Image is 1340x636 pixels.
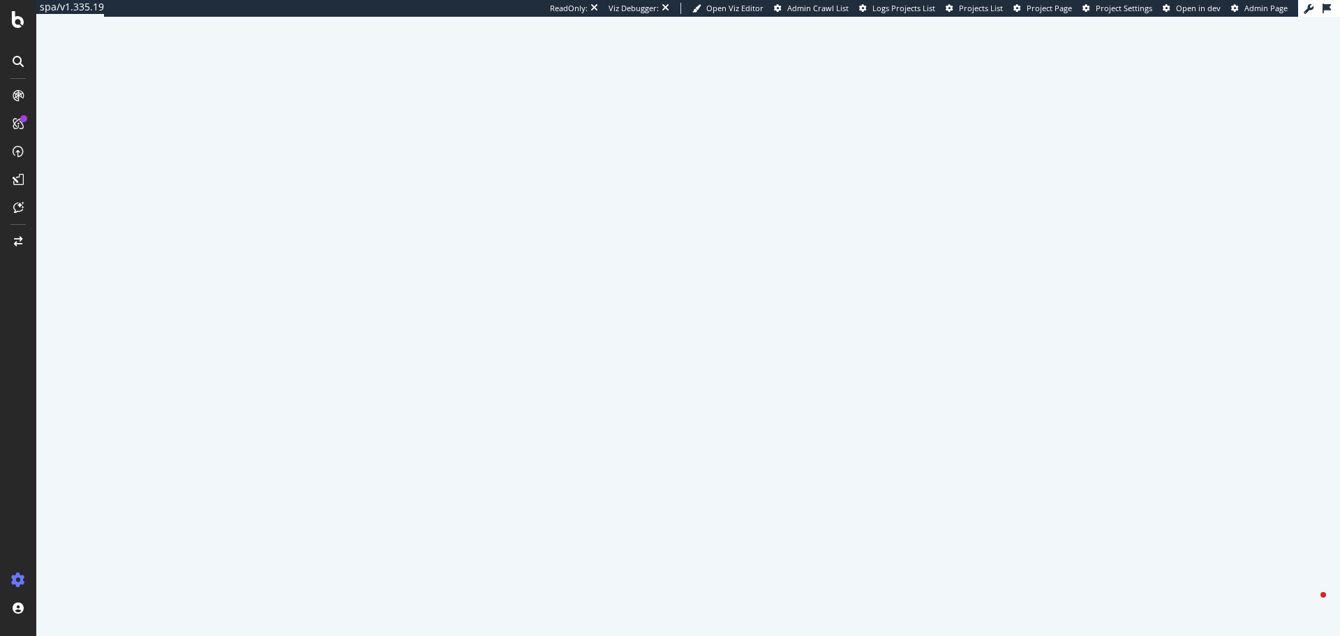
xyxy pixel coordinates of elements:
span: Admin Page [1244,3,1288,13]
a: Open Viz Editor [692,3,764,14]
a: Project Settings [1082,3,1152,14]
a: Admin Page [1231,3,1288,14]
span: Open in dev [1176,3,1221,13]
span: Project Page [1027,3,1072,13]
span: Admin Crawl List [787,3,849,13]
a: Projects List [946,3,1003,14]
a: Project Page [1013,3,1072,14]
div: ReadOnly: [550,3,588,14]
div: Viz Debugger: [609,3,659,14]
a: Open in dev [1163,3,1221,14]
span: Project Settings [1096,3,1152,13]
span: Logs Projects List [872,3,935,13]
a: Logs Projects List [859,3,935,14]
span: Open Viz Editor [706,3,764,13]
a: Admin Crawl List [774,3,849,14]
span: Projects List [959,3,1003,13]
iframe: Intercom live chat [1293,589,1326,622]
